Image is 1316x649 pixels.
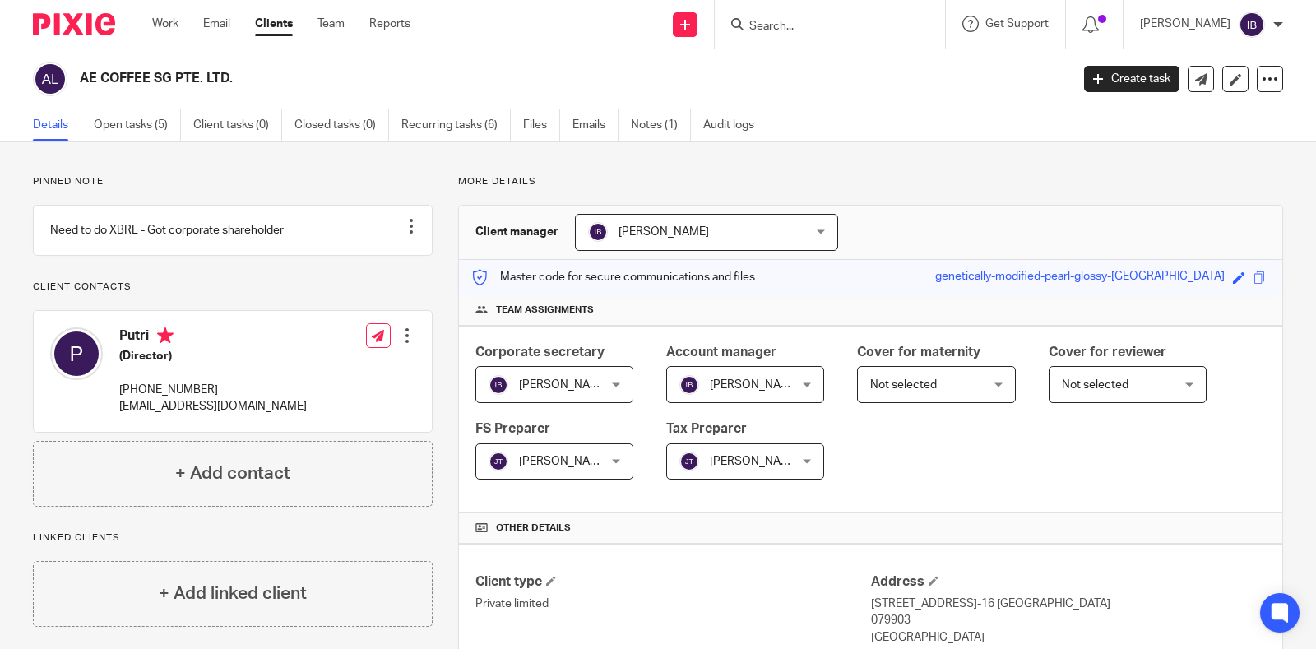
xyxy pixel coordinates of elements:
p: [PHONE_NUMBER] [119,382,307,398]
a: Open tasks (5) [94,109,181,141]
a: Emails [572,109,619,141]
input: Search [748,20,896,35]
i: Primary [157,327,174,344]
img: svg%3E [588,222,608,242]
p: [EMAIL_ADDRESS][DOMAIN_NAME] [119,398,307,415]
span: Account manager [666,345,776,359]
p: 079903 [871,612,1266,628]
a: Recurring tasks (6) [401,109,511,141]
span: FS Preparer [475,422,550,435]
span: Other details [496,522,571,535]
p: [STREET_ADDRESS]-16 [GEOGRAPHIC_DATA] [871,596,1266,612]
h3: Client manager [475,224,558,240]
img: svg%3E [33,62,67,96]
h5: (Director) [119,348,307,364]
p: Private limited [475,596,870,612]
h4: Putri [119,327,307,348]
p: Pinned note [33,175,433,188]
span: Not selected [870,379,937,391]
span: Cover for reviewer [1049,345,1166,359]
img: svg%3E [1239,12,1265,38]
a: Email [203,16,230,32]
img: svg%3E [489,375,508,395]
a: Files [523,109,560,141]
a: Reports [369,16,410,32]
span: Cover for maternity [857,345,980,359]
a: Client tasks (0) [193,109,282,141]
img: Pixie [33,13,115,35]
a: Closed tasks (0) [294,109,389,141]
span: Tax Preparer [666,422,747,435]
span: Team assignments [496,304,594,317]
p: Linked clients [33,531,433,545]
span: Corporate secretary [475,345,605,359]
span: [PERSON_NAME] [619,226,709,238]
h4: Address [871,573,1266,591]
a: Team [317,16,345,32]
img: svg%3E [679,375,699,395]
p: Client contacts [33,280,433,294]
span: [PERSON_NAME] [519,379,609,391]
div: genetically-modified-pearl-glossy-[GEOGRAPHIC_DATA] [935,268,1225,287]
img: svg%3E [679,452,699,471]
p: [PERSON_NAME] [1140,16,1230,32]
span: Get Support [985,18,1049,30]
h4: Client type [475,573,870,591]
p: Master code for secure communications and files [471,269,755,285]
span: Not selected [1062,379,1128,391]
span: [PERSON_NAME] [710,379,800,391]
p: More details [458,175,1283,188]
a: Create task [1084,66,1179,92]
h4: + Add contact [175,461,290,486]
a: Details [33,109,81,141]
a: Clients [255,16,293,32]
a: Notes (1) [631,109,691,141]
img: svg%3E [489,452,508,471]
img: svg%3E [50,327,103,380]
span: [PERSON_NAME] [519,456,609,467]
p: [GEOGRAPHIC_DATA] [871,629,1266,646]
h2: AE COFFEE SG PTE. LTD. [80,70,864,87]
a: Work [152,16,178,32]
span: [PERSON_NAME] [710,456,800,467]
a: Audit logs [703,109,767,141]
h4: + Add linked client [159,581,307,606]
